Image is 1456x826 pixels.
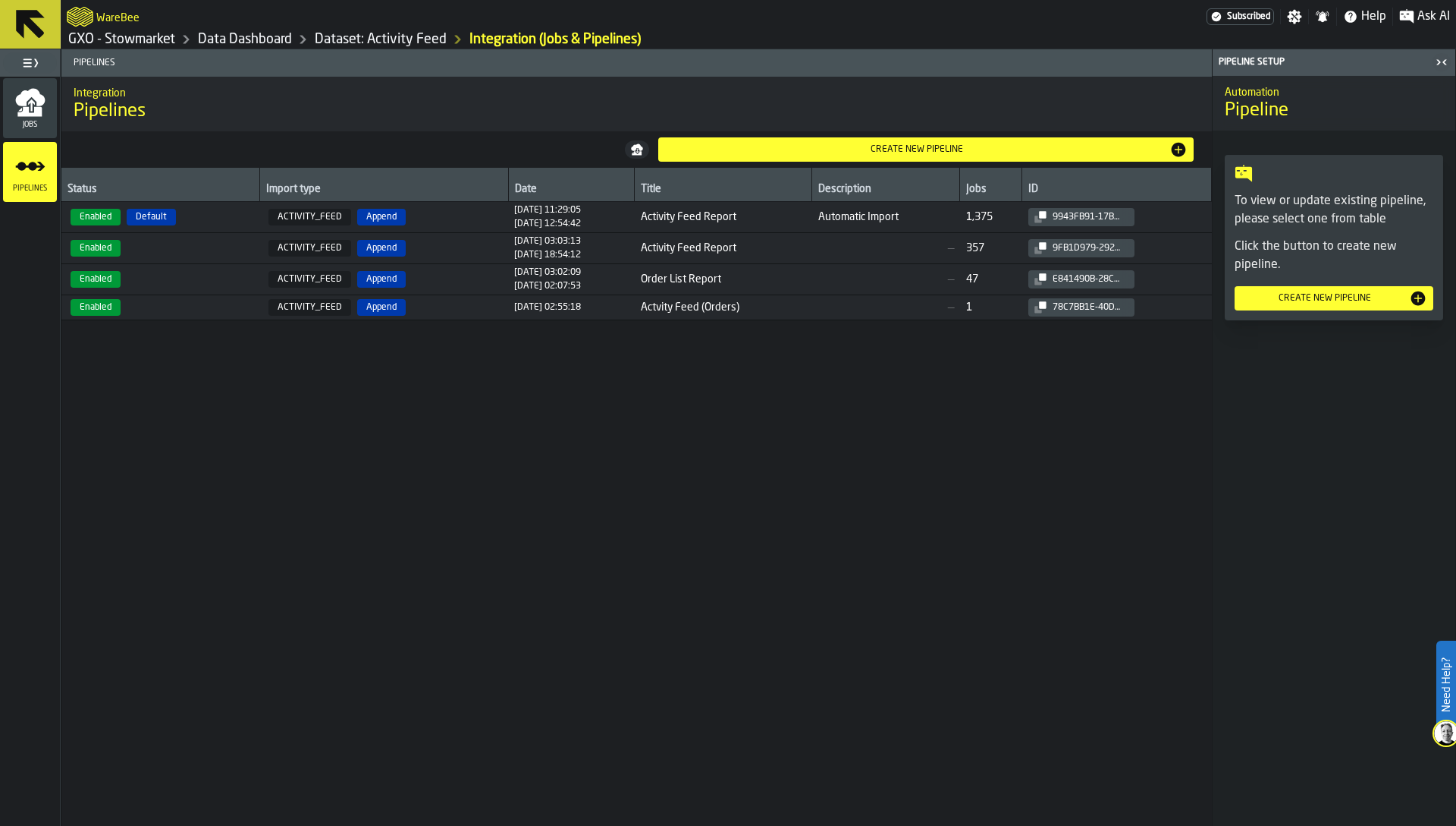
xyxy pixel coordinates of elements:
div: e841490b-28c5-4671-902a-d3225e6f2933 [1046,274,1128,285]
span: Pipeline [1225,99,1288,123]
button: button-Create new pipeline [1235,286,1433,311]
span: Enabled [71,209,121,225]
div: Integration (Jobs & Pipelines) [469,31,641,48]
div: ID [1028,183,1205,198]
span: Default [127,209,176,225]
div: Create new pipeline [1241,293,1409,304]
span: Help [1361,8,1386,26]
div: Updated at [514,281,581,292]
div: 357 [966,242,984,254]
a: link-to-/wh/i/1f322264-80fa-4175-88bb-566e6213dfa5/settings/billing [1207,8,1274,25]
label: button-toggle-Ask AI [1393,8,1456,26]
div: Created at [514,267,581,278]
label: Need Help? [1438,642,1454,727]
div: 78c7bb1e-40dd-4b95-af9e-36e3a6e116ac [1046,302,1128,313]
p: Click the button to create new pipeline. [1235,238,1433,274]
span: Append [357,240,406,257]
a: logo-header [67,3,93,30]
span: — [818,301,954,314]
div: Create new pipeline [664,144,1170,155]
div: Pipeline Setup [1216,57,1431,68]
h2: Sub Title [74,84,1200,99]
span: Append [357,271,406,288]
label: button-toggle-Close me [1431,53,1452,71]
p: To view or update existing pipeline, please select one from table [1235,192,1433,229]
button: button- [625,140,649,159]
div: Menu Subscription [1207,8,1274,25]
div: Created at [514,236,581,247]
label: button-toggle-Notifications [1309,9,1336,24]
span: Activity Feed Report [641,242,806,254]
div: 9943fb91-17b0-4be2-941f-4e770f76f51b [1046,212,1128,222]
button: button-78c7bb1e-40dd-4b95-af9e-36e3a6e116ac [1028,298,1134,317]
div: Updated at [514,219,581,229]
span: Enabled [71,299,121,316]
h2: Sub Title [96,9,140,24]
span: — [818,273,954,285]
div: title-Pipelines [61,77,1212,131]
span: Pipelines [67,58,1212,68]
a: link-to-/wh/i/1f322264-80fa-4175-88bb-566e6213dfa5/data [198,31,292,48]
span: Jobs [3,121,57,129]
button: button-e841490b-28c5-4671-902a-d3225e6f2933 [1028,270,1134,288]
div: 1,375 [966,211,993,223]
div: Status [67,183,253,198]
span: Activity Feed Report [641,211,806,223]
li: menu Jobs [3,78,57,139]
span: ACTIVITY_FEED [268,299,351,316]
div: 1 [966,301,972,314]
button: button-9943fb91-17b0-4be2-941f-4e770f76f51b [1028,208,1134,226]
span: Actvity Feed (Orders) [641,301,806,314]
div: 9fb1d979-292c-4a93-85c6-afcd7caebf01 [1046,243,1128,254]
span: ACTIVITY_FEED [268,271,351,288]
span: Pipelines [74,99,146,124]
label: button-toggle-Help [1337,8,1392,26]
span: ACTIVITY_FEED [268,240,351,257]
div: Date [515,183,629,198]
span: Append [357,299,406,316]
div: Created at [514,205,581,216]
div: title-Pipeline [1213,76,1455,131]
span: Append [357,209,406,225]
span: — [818,242,954,254]
div: Description [818,183,953,198]
span: Ask AI [1417,8,1450,26]
span: Pipelines [3,184,57,193]
li: menu Pipelines [3,142,57,203]
span: Order List Report [641,273,806,285]
div: 47 [966,273,978,285]
a: link-to-/wh/i/1f322264-80fa-4175-88bb-566e6213dfa5/data/activity [315,31,447,48]
span: Enabled [71,240,121,257]
header: Pipeline Setup [1213,49,1455,76]
nav: Breadcrumb [67,30,758,49]
div: Created at [514,302,581,313]
button: button-9fb1d979-292c-4a93-85c6-afcd7caebf01 [1028,239,1134,257]
div: Jobs [966,183,1015,198]
h2: Sub Title [1225,84,1443,99]
a: link-to-/wh/i/1f322264-80fa-4175-88bb-566e6213dfa5 [68,31,175,48]
div: Updated at [514,250,581,260]
label: button-toggle-Settings [1281,9,1308,24]
div: Title [641,183,805,198]
button: button-Create new pipeline [658,137,1194,162]
div: Import type [266,183,502,198]
label: button-toggle-Toggle Full Menu [3,52,57,74]
span: Enabled [71,271,121,288]
span: Automatic Import [818,211,954,223]
span: Subscribed [1227,11,1270,22]
span: ACTIVITY_FEED [268,209,351,225]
